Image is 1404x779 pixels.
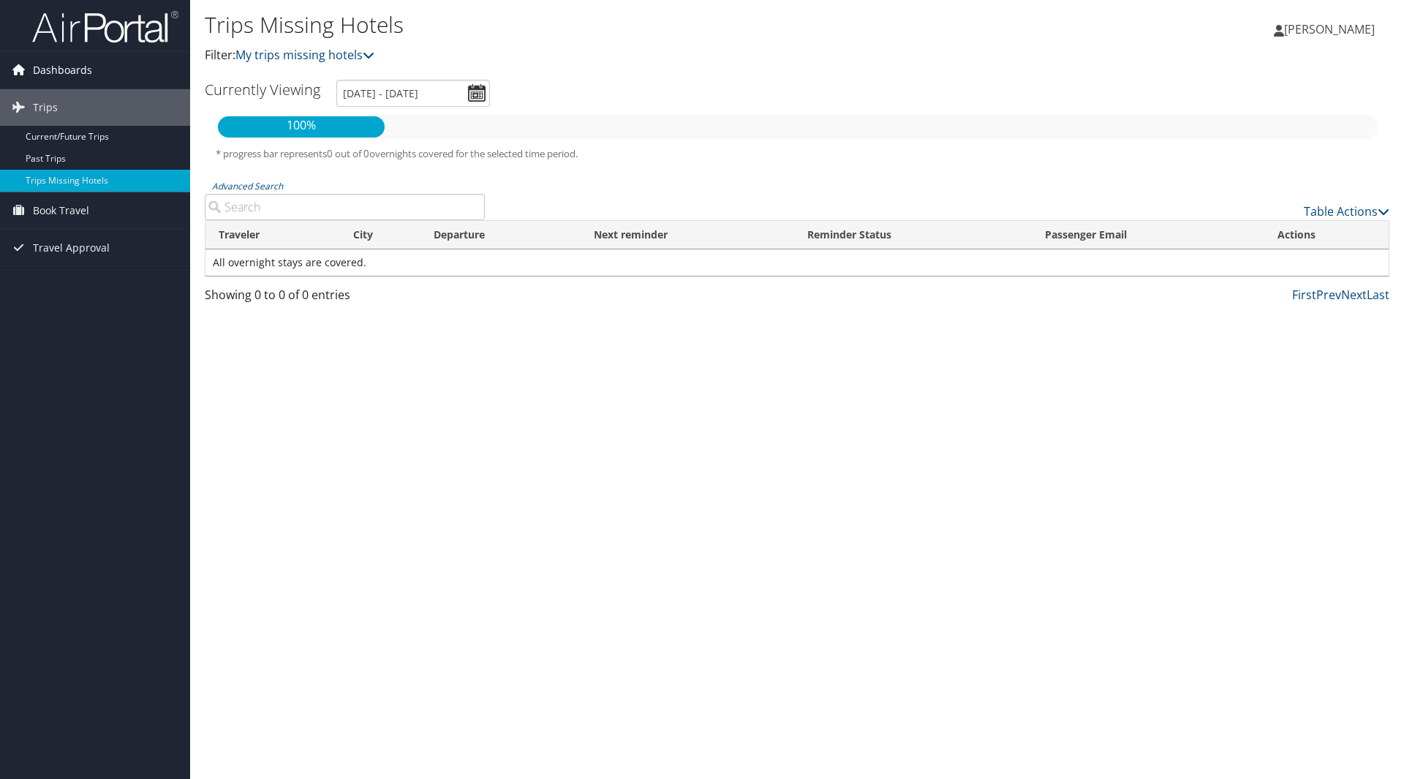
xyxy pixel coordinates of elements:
[218,116,385,135] p: 100%
[420,221,580,249] th: Departure: activate to sort column descending
[581,221,795,249] th: Next reminder
[32,10,178,44] img: airportal-logo.png
[216,147,1378,161] h5: * progress bar represents overnights covered for the selected time period.
[235,47,374,63] a: My trips missing hotels
[205,194,485,220] input: Advanced Search
[33,192,89,229] span: Book Travel
[794,221,1032,249] th: Reminder Status
[1284,21,1375,37] span: [PERSON_NAME]
[205,80,320,99] h3: Currently Viewing
[205,249,1389,276] td: All overnight stays are covered.
[205,10,994,40] h1: Trips Missing Hotels
[1316,287,1341,303] a: Prev
[327,147,369,160] span: 0 out of 0
[33,52,92,89] span: Dashboards
[1341,287,1367,303] a: Next
[340,221,420,249] th: City: activate to sort column ascending
[336,80,490,107] input: [DATE] - [DATE]
[1274,7,1389,51] a: [PERSON_NAME]
[33,89,58,126] span: Trips
[205,286,485,311] div: Showing 0 to 0 of 0 entries
[33,230,110,266] span: Travel Approval
[205,221,340,249] th: Traveler: activate to sort column ascending
[1032,221,1264,249] th: Passenger Email: activate to sort column ascending
[205,46,994,65] p: Filter:
[1264,221,1389,249] th: Actions
[1304,203,1389,219] a: Table Actions
[1367,287,1389,303] a: Last
[212,180,283,192] a: Advanced Search
[1292,287,1316,303] a: First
